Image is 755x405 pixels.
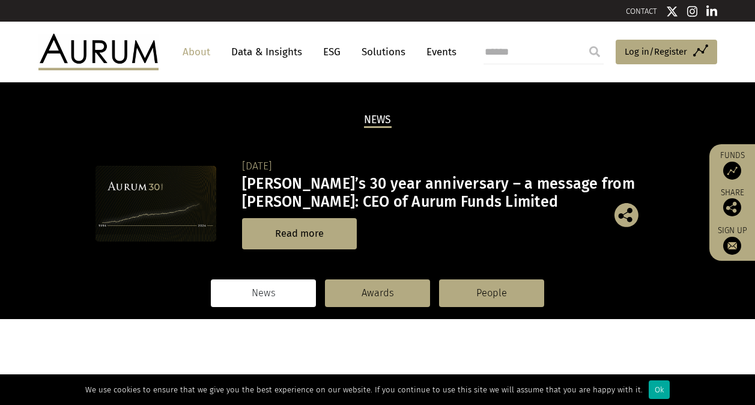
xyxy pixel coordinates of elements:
h2: News [364,114,392,128]
a: Solutions [356,41,411,63]
a: CONTACT [626,7,657,16]
img: Sign up to our newsletter [723,237,741,255]
div: [DATE] [242,158,657,175]
a: ESG [317,41,347,63]
a: Read more [242,218,357,249]
span: Log in/Register [625,44,687,59]
img: Twitter icon [666,5,678,17]
a: Awards [325,279,430,307]
h3: [PERSON_NAME]’s 30 year anniversary – a message from [PERSON_NAME]: CEO of Aurum Funds Limited [242,175,657,211]
input: Submit [583,40,607,64]
a: News [211,279,316,307]
a: Sign up [715,225,749,255]
div: Share [715,189,749,216]
a: Funds [715,150,749,180]
a: Data & Insights [225,41,308,63]
a: Log in/Register [616,40,717,65]
img: Aurum [38,34,159,70]
img: Share this post [723,198,741,216]
a: People [439,279,544,307]
img: Access Funds [723,162,741,180]
a: About [177,41,216,63]
img: Instagram icon [687,5,698,17]
a: Events [420,41,456,63]
div: Ok [649,380,670,399]
img: Linkedin icon [706,5,717,17]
